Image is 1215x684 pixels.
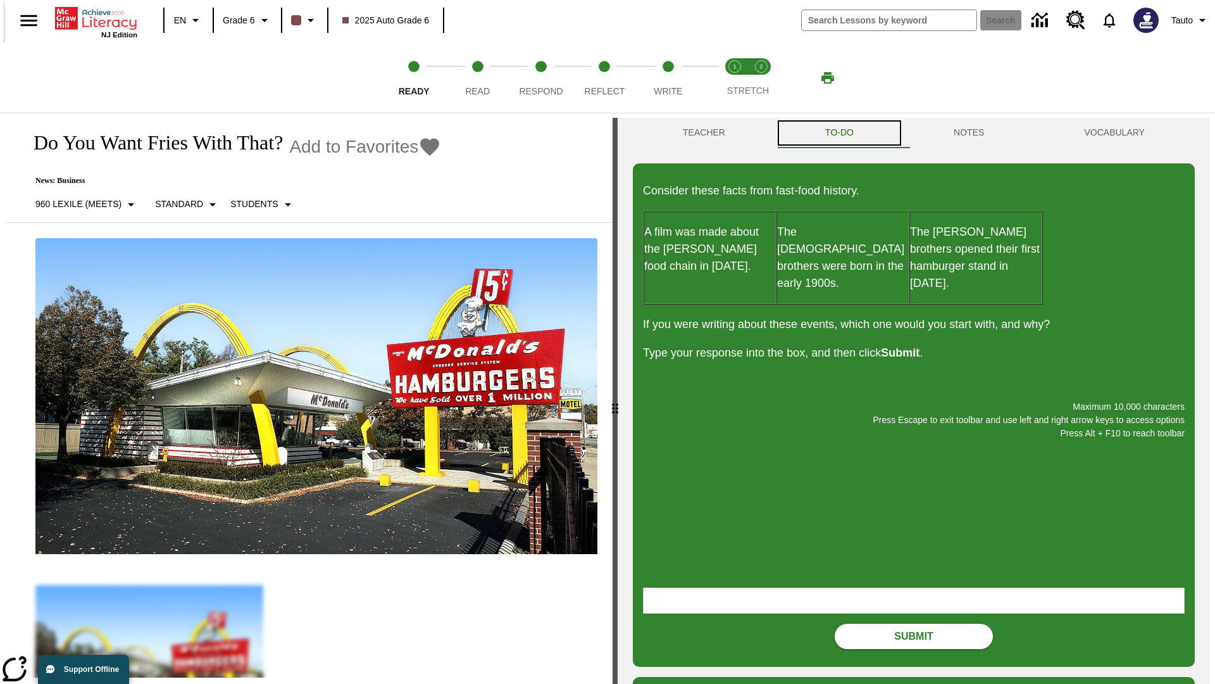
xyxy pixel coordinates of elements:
[230,198,278,211] p: Students
[643,427,1185,440] p: Press Alt + F10 to reach toolbar
[377,43,451,113] button: Ready step 1 of 5
[168,9,209,32] button: Language: EN, Select a language
[64,665,119,674] span: Support Offline
[399,86,430,96] span: Ready
[643,345,1185,362] p: Type your response into the box, and then click .
[20,131,283,155] h1: Do You Want Fries With That?
[643,400,1185,414] p: Maximum 10,000 characters
[289,137,418,157] span: Add to Favorites
[35,198,121,211] p: 960 Lexile (Meets)
[643,316,1185,333] p: If you were writing about these events, which one would you start with, and why?
[218,9,277,32] button: Grade: Grade 6, Select a grade
[286,9,323,32] button: Class color is dark brown. Change class color
[733,63,736,70] text: 1
[802,10,976,30] input: search field
[632,43,705,113] button: Write step 5 of 5
[35,238,597,555] img: One of the first McDonald's stores, with the iconic red sign and golden arches.
[835,624,993,649] button: Submit
[30,193,144,216] button: Select Lexile, 960 Lexile (Meets)
[155,198,203,211] p: Standard
[5,118,613,678] div: reading
[1166,9,1215,32] button: Profile/Settings
[644,224,776,275] p: A film was made about the [PERSON_NAME] food chain in [DATE].
[519,86,563,96] span: Respond
[1133,8,1159,33] img: Avatar
[1024,3,1059,38] a: Data Center
[904,118,1034,148] button: NOTES
[618,118,1210,684] div: activity
[1093,4,1126,37] a: Notifications
[585,86,625,96] span: Reflect
[910,224,1042,292] p: The [PERSON_NAME] brothers opened their first hamburger stand in [DATE].
[465,86,490,96] span: Read
[759,63,763,70] text: 2
[1034,118,1195,148] button: VOCABULARY
[289,136,441,158] button: Add to Favorites - Do You Want Fries With That?
[654,86,682,96] span: Write
[342,14,430,27] span: 2025 Auto Grade 6
[20,176,441,186] p: News: Business
[504,43,578,113] button: Respond step 3 of 5
[1126,4,1166,37] button: Select a new avatar
[440,43,514,113] button: Read step 2 of 5
[101,31,137,39] span: NJ Edition
[10,2,47,39] button: Open side menu
[225,193,300,216] button: Select Student
[38,655,129,684] button: Support Offline
[643,182,1185,199] p: Consider these facts from fast-food history.
[633,118,775,148] button: Teacher
[568,43,641,113] button: Reflect step 4 of 5
[223,14,255,27] span: Grade 6
[777,224,909,292] p: The [DEMOGRAPHIC_DATA] brothers were born in the early 1900s.
[613,118,618,684] div: Press Enter or Spacebar and then press right and left arrow keys to move the slider
[174,14,186,27] span: EN
[807,66,848,89] button: Print
[643,414,1185,427] p: Press Escape to exit toolbar and use left and right arrow keys to access options
[5,10,185,22] body: Maximum 10,000 characters Press Escape to exit toolbar and use left and right arrow keys to acces...
[1059,3,1093,37] a: Resource Center, Will open in new tab
[716,43,753,113] button: Stretch Read step 1 of 2
[727,85,769,96] span: STRETCH
[1171,14,1193,27] span: Tauto
[150,193,225,216] button: Scaffolds, Standard
[743,43,780,113] button: Stretch Respond step 2 of 2
[633,118,1195,148] div: Instructional Panel Tabs
[881,346,919,359] strong: Submit
[55,4,137,39] div: Home
[775,118,904,148] button: TO-DO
